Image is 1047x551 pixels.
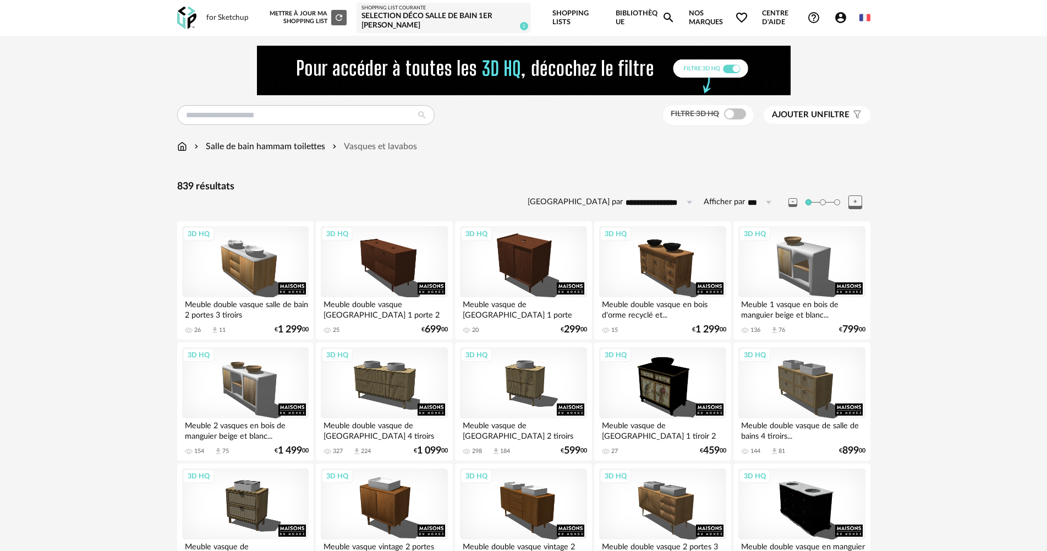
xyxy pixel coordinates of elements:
[807,11,820,24] span: Help Circle Outline icon
[177,221,314,340] a: 3D HQ Meuble double vasque salle de bain 2 portes 3 tiroirs 26 Download icon 11 €1 29900
[316,221,452,340] a: 3D HQ Meuble double vasque [GEOGRAPHIC_DATA] 1 porte 2 tiroirs 25 €69900
[414,447,448,455] div: € 00
[594,342,731,461] a: 3D HQ Meuble vasque de [GEOGRAPHIC_DATA] 1 tiroir 2 portes... 27 €45900
[739,469,771,483] div: 3D HQ
[321,469,353,483] div: 3D HQ
[361,5,526,31] a: Shopping List courante Selection déco Salle de bain 1er [PERSON_NAME] 2
[834,11,852,24] span: Account Circle icon
[278,326,302,334] span: 1 299
[739,348,771,362] div: 3D HQ
[321,418,447,440] div: Meuble double vasque de [GEOGRAPHIC_DATA] 4 tiroirs
[842,447,859,455] span: 899
[692,326,726,334] div: € 00
[750,448,760,455] div: 144
[334,14,344,20] span: Refresh icon
[460,418,586,440] div: Meuble vasque de [GEOGRAPHIC_DATA] 2 tiroirs
[859,12,870,23] img: fr
[177,342,314,461] a: 3D HQ Meuble 2 vasques en bois de manguier beige et blanc... 154 Download icon 75 €1 49900
[206,13,249,23] div: for Sketchup
[183,348,215,362] div: 3D HQ
[779,326,785,334] div: 76
[750,326,760,334] div: 136
[770,447,779,455] span: Download icon
[321,297,447,319] div: Meuble double vasque [GEOGRAPHIC_DATA] 1 porte 2 tiroirs
[520,22,528,30] span: 2
[700,447,726,455] div: € 00
[222,448,229,455] div: 75
[361,12,526,31] div: Selection déco Salle de bain 1er [PERSON_NAME]
[353,447,361,455] span: Download icon
[333,326,339,334] div: 25
[839,326,865,334] div: € 00
[772,110,849,121] span: filtre
[834,11,847,24] span: Account Circle icon
[278,447,302,455] span: 1 499
[461,469,492,483] div: 3D HQ
[561,447,587,455] div: € 00
[671,110,719,118] span: Filtre 3D HQ
[739,227,771,241] div: 3D HQ
[611,326,618,334] div: 15
[460,297,586,319] div: Meuble vasque de [GEOGRAPHIC_DATA] 1 porte coulissante
[564,447,580,455] span: 599
[219,326,226,334] div: 11
[842,326,859,334] span: 799
[183,227,215,241] div: 3D HQ
[472,326,479,334] div: 20
[321,348,353,362] div: 3D HQ
[194,326,201,334] div: 26
[561,326,587,334] div: € 00
[733,342,870,461] a: 3D HQ Meuble double vasque de salle de bains 4 tiroirs... 144 Download icon 81 €89900
[600,469,632,483] div: 3D HQ
[461,227,492,241] div: 3D HQ
[267,10,347,25] div: Mettre à jour ma Shopping List
[182,418,309,440] div: Meuble 2 vasques en bois de manguier beige et blanc...
[316,342,452,461] a: 3D HQ Meuble double vasque de [GEOGRAPHIC_DATA] 4 tiroirs 327 Download icon 224 €1 09900
[770,326,779,334] span: Download icon
[192,140,201,153] img: svg+xml;base64,PHN2ZyB3aWR0aD0iMTYiIGhlaWdodD0iMTYiIHZpZXdCb3g9IjAgMCAxNiAxNiIgZmlsbD0ibm9uZSIgeG...
[183,469,215,483] div: 3D HQ
[455,221,591,340] a: 3D HQ Meuble vasque de [GEOGRAPHIC_DATA] 1 porte coulissante 20 €29900
[214,447,222,455] span: Download icon
[662,11,675,24] span: Magnify icon
[211,326,219,334] span: Download icon
[461,348,492,362] div: 3D HQ
[194,448,204,455] div: 154
[182,297,309,319] div: Meuble double vasque salle de bain 2 portes 3 tiroirs
[695,326,720,334] span: 1 299
[735,11,748,24] span: Heart Outline icon
[321,227,353,241] div: 3D HQ
[528,197,623,208] label: [GEOGRAPHIC_DATA] par
[772,111,824,119] span: Ajouter un
[455,342,591,461] a: 3D HQ Meuble vasque de [GEOGRAPHIC_DATA] 2 tiroirs 298 Download icon 184 €59900
[594,221,731,340] a: 3D HQ Meuble double vasque en bois d'orme recyclé et... 15 €1 29900
[275,326,309,334] div: € 00
[361,5,526,12] div: Shopping List courante
[425,326,441,334] span: 699
[275,447,309,455] div: € 00
[703,447,720,455] span: 459
[564,326,580,334] span: 299
[177,7,196,29] img: OXP
[333,448,343,455] div: 327
[762,9,820,27] span: Centre d'aideHelp Circle Outline icon
[192,140,325,153] div: Salle de bain hammam toilettes
[611,448,618,455] div: 27
[177,181,870,193] div: 839 résultats
[599,297,726,319] div: Meuble double vasque en bois d'orme recyclé et...
[417,447,441,455] span: 1 099
[599,418,726,440] div: Meuble vasque de [GEOGRAPHIC_DATA] 1 tiroir 2 portes...
[361,448,371,455] div: 224
[421,326,448,334] div: € 00
[257,46,791,95] img: FILTRE%20HQ%20NEW_V1%20(4).gif
[600,348,632,362] div: 3D HQ
[704,197,745,208] label: Afficher par
[764,106,870,124] button: Ajouter unfiltre Filter icon
[738,297,865,319] div: Meuble 1 vasque en bois de manguier beige et blanc...
[177,140,187,153] img: svg+xml;base64,PHN2ZyB3aWR0aD0iMTYiIGhlaWdodD0iMTciIHZpZXdCb3g9IjAgMCAxNiAxNyIgZmlsbD0ibm9uZSIgeG...
[600,227,632,241] div: 3D HQ
[839,447,865,455] div: € 00
[849,110,862,121] span: Filter icon
[733,221,870,340] a: 3D HQ Meuble 1 vasque en bois de manguier beige et blanc... 136 Download icon 76 €79900
[779,448,785,455] div: 81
